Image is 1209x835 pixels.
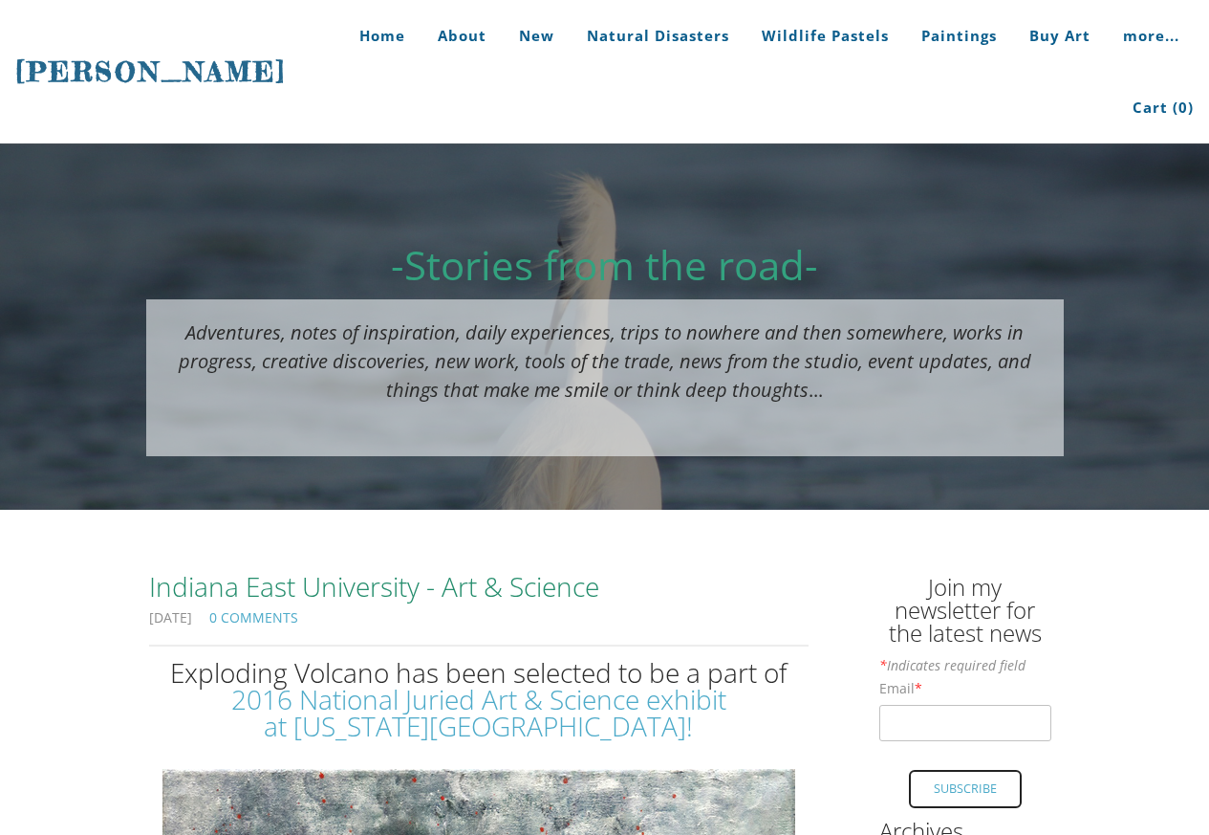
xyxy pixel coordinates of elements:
[146,245,1064,285] h2: -Stories from the road-
[1118,72,1194,143] a: Cart (0)
[1178,98,1188,117] span: 0
[179,319,1031,403] font: ...
[15,54,287,90] a: [PERSON_NAME]
[231,681,726,744] a: ​ 2016 National Juried Art & Science exhibit at [US_STATE][GEOGRAPHIC_DATA]!
[911,772,1020,807] span: Subscribe
[149,566,809,606] a: Indiana East University - Art & Science
[149,611,192,628] span: [DATE]
[179,319,1031,403] em: Adventures, notes of inspiration, daily experiences, trips to nowhere and then somewhere, works i...
[879,659,1025,672] label: Indicates required field
[879,682,922,695] label: Email
[15,55,287,88] span: [PERSON_NAME]
[149,659,809,739] h2: Exploding Volcano has been selected to be a part of
[209,608,298,626] a: 0 Comments
[879,576,1051,654] h2: Join my newsletter for the latest news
